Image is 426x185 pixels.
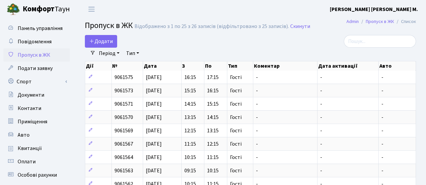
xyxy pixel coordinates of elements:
[184,100,196,108] span: 14:15
[18,25,63,32] span: Панель управління
[381,167,383,174] span: -
[83,4,100,15] button: Переключити навігацію
[256,154,258,161] span: -
[394,18,416,25] li: Список
[184,114,196,121] span: 13:15
[184,154,196,161] span: 10:15
[204,61,227,71] th: По
[207,87,219,94] span: 16:15
[320,167,322,174] span: -
[230,141,242,147] span: Гості
[346,18,359,25] a: Admin
[3,128,70,142] a: Авто
[3,102,70,115] a: Контакти
[3,142,70,155] a: Квитанції
[114,154,133,161] span: 9061564
[3,75,70,88] a: Спорт
[230,115,242,120] span: Гості
[379,61,416,71] th: Авто
[85,61,111,71] th: Дії
[230,101,242,107] span: Гості
[320,140,322,148] span: -
[381,140,383,148] span: -
[290,23,310,30] a: Скинути
[3,155,70,168] a: Оплати
[381,87,383,94] span: -
[207,127,219,134] span: 13:15
[381,100,383,108] span: -
[18,38,52,45] span: Повідомлення
[18,65,53,72] span: Подати заявку
[320,127,322,134] span: -
[230,88,242,93] span: Гості
[114,167,133,174] span: 9061563
[146,167,162,174] span: [DATE]
[207,114,219,121] span: 14:15
[146,154,162,161] span: [DATE]
[134,23,289,30] div: Відображено з 1 по 25 з 26 записів (відфільтровано з 25 записів).
[18,131,30,139] span: Авто
[18,118,47,125] span: Приміщення
[18,105,41,112] span: Контакти
[114,140,133,148] span: 9061567
[3,88,70,102] a: Документи
[256,74,258,81] span: -
[330,6,418,13] b: [PERSON_NAME] [PERSON_NAME] М.
[230,75,242,80] span: Гості
[184,167,196,174] span: 09:15
[3,115,70,128] a: Приміщення
[381,74,383,81] span: -
[230,168,242,173] span: Гості
[230,155,242,160] span: Гості
[146,87,162,94] span: [DATE]
[143,61,181,71] th: Дата
[146,114,162,121] span: [DATE]
[123,48,142,59] a: Тип
[253,61,318,71] th: Коментар
[111,61,143,71] th: №
[207,100,219,108] span: 15:15
[256,114,258,121] span: -
[146,140,162,148] span: [DATE]
[320,154,322,161] span: -
[23,4,55,14] b: Комфорт
[344,35,416,48] input: Пошук...
[114,74,133,81] span: 9061575
[18,145,42,152] span: Квитанції
[3,62,70,75] a: Подати заявку
[85,35,117,48] a: Додати
[114,127,133,134] span: 9061569
[18,51,50,59] span: Пропуск в ЖК
[256,87,258,94] span: -
[381,114,383,121] span: -
[330,5,418,13] a: [PERSON_NAME] [PERSON_NAME] М.
[7,3,20,16] img: logo.png
[181,61,204,71] th: З
[146,127,162,134] span: [DATE]
[184,127,196,134] span: 12:15
[230,128,242,133] span: Гості
[320,114,322,121] span: -
[381,154,383,161] span: -
[18,91,44,99] span: Документи
[381,127,383,134] span: -
[3,35,70,48] a: Повідомлення
[18,171,57,179] span: Особові рахунки
[366,18,394,25] a: Пропуск в ЖК
[320,100,322,108] span: -
[207,74,219,81] span: 17:15
[256,167,258,174] span: -
[114,87,133,94] span: 9061573
[207,140,219,148] span: 12:15
[184,87,196,94] span: 15:15
[3,48,70,62] a: Пропуск в ЖК
[96,48,122,59] a: Період
[3,168,70,182] a: Особові рахунки
[23,4,70,15] span: Таун
[320,74,322,81] span: -
[184,74,196,81] span: 16:15
[336,15,426,29] nav: breadcrumb
[85,20,133,31] span: Пропуск в ЖК
[146,74,162,81] span: [DATE]
[256,127,258,134] span: -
